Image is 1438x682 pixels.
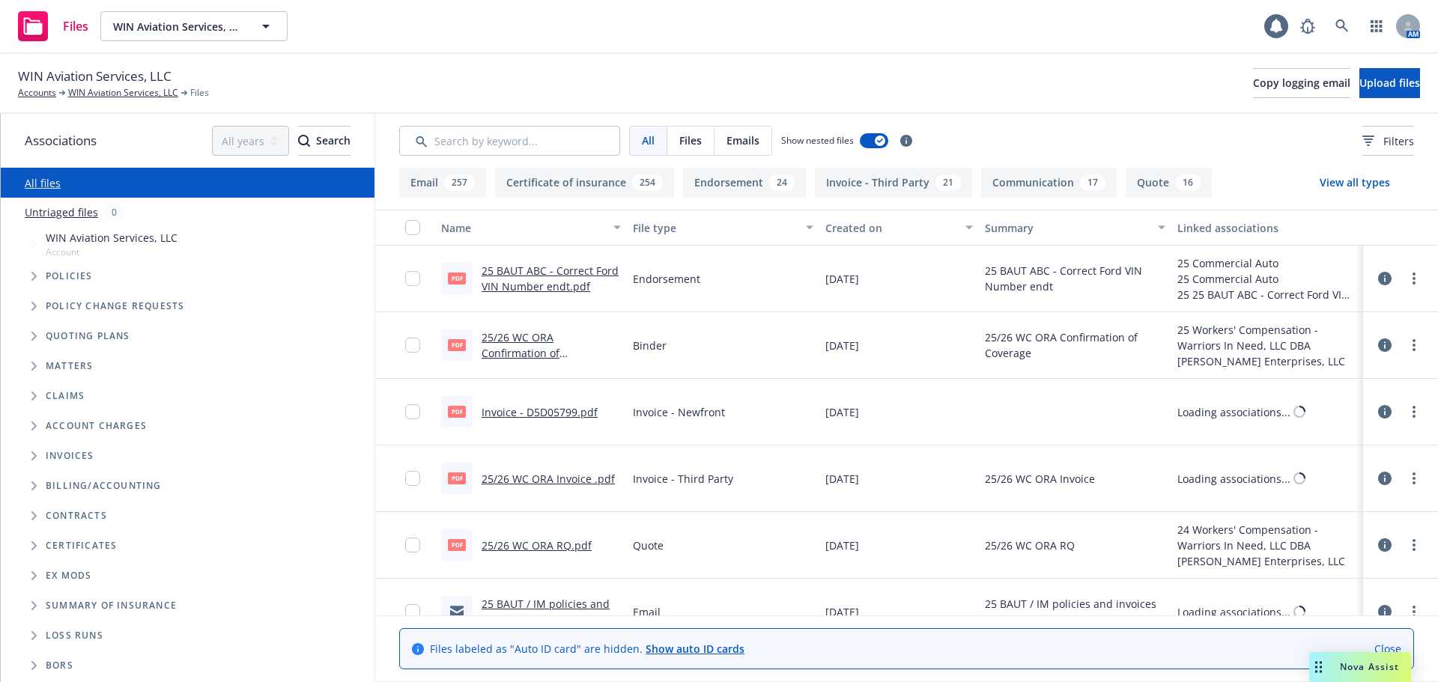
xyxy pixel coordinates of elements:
a: Close [1374,641,1401,657]
button: Name [435,210,627,246]
span: Invoice - Third Party [633,471,733,487]
button: Upload files [1359,68,1420,98]
a: Accounts [18,86,56,100]
a: more [1405,270,1423,287]
input: Toggle Row Selected [405,338,420,353]
span: [DATE] [825,604,859,620]
span: [DATE] [825,404,859,420]
span: BORs [46,661,73,670]
span: Associations [25,131,97,150]
a: WIN Aviation Services, LLC [68,86,178,100]
div: Created on [825,220,957,236]
button: Nova Assist [1309,652,1411,682]
a: more [1405,403,1423,421]
span: Binder [633,338,667,353]
span: Files [190,86,209,100]
button: WIN Aviation Services, LLC [100,11,288,41]
input: Toggle Row Selected [405,538,420,552]
a: more [1405,603,1423,621]
span: [DATE] [825,471,859,487]
span: Account charges [46,421,147,430]
button: Email [399,168,486,198]
button: Linked associations [1171,210,1363,246]
button: Summary [979,210,1171,246]
span: Matters [46,362,93,371]
a: All files [25,176,61,190]
input: Toggle Row Selected [405,471,420,486]
a: Search [1327,11,1357,41]
div: 24 [769,174,795,191]
a: 25/26 WC ORA RQ.pdf [482,538,592,552]
a: Invoice - D5D05799.pdf [482,405,598,419]
div: Folder Tree Example [1,471,374,681]
span: Policy change requests [46,302,184,311]
span: Copy logging email [1253,76,1350,90]
span: Billing/Accounting [46,481,162,490]
div: 0 [104,204,124,221]
div: 24 Workers' Compensation - Warriors In Need, LLC DBA [PERSON_NAME] Enterprises, LLC [1177,522,1357,569]
input: Select all [405,220,420,235]
span: Files [63,20,88,32]
span: Quote [633,538,664,553]
div: 17 [1080,174,1105,191]
a: 25 BAUT ABC - Correct Ford VIN Number endt.pdf [482,264,619,293]
span: Nova Assist [1340,660,1399,673]
div: 257 [444,174,475,191]
div: 21 [935,174,961,191]
div: Loading associations... [1177,604,1290,620]
div: Name [441,220,604,236]
button: View all types [1296,168,1414,198]
span: 25/26 WC ORA RQ [985,538,1075,553]
div: 25 Commercial Auto [1177,255,1357,271]
button: File type [627,210,819,246]
div: 25 25 BAUT ABC - Correct Ford VIN number [1177,287,1357,302]
span: Quoting plans [46,332,130,341]
div: 16 [1175,174,1201,191]
span: Loss Runs [46,631,103,640]
span: 25 BAUT ABC - Correct Ford VIN Number endt [985,263,1165,294]
span: Endorsement [633,271,700,287]
span: Invoices [46,451,94,460]
a: 25 BAUT / IM policies and invoices sent to insured.msg [482,597,610,642]
div: 254 [632,174,663,191]
span: Claims [46,392,85,401]
button: Copy logging email [1253,68,1350,98]
span: Show nested files [781,134,854,147]
button: Certificate of insurance [495,168,674,198]
input: Search by keyword... [399,126,620,156]
button: Invoice - Third Party [815,168,972,198]
a: more [1405,536,1423,554]
input: Toggle Row Selected [405,404,420,419]
span: WIN Aviation Services, LLC [113,19,243,34]
span: Emails [726,133,759,148]
span: All [642,133,655,148]
span: 25 BAUT / IM policies and invoices sent to insured [985,596,1165,627]
a: Report a Bug [1293,11,1323,41]
a: Files [12,5,94,47]
a: Show auto ID cards [646,642,744,656]
a: 25/26 WC ORA Invoice .pdf [482,472,615,486]
span: [DATE] [825,338,859,353]
span: 25/26 WC ORA Invoice [985,471,1095,487]
a: Untriaged files [25,204,98,220]
svg: Search [298,135,310,147]
input: Toggle Row Selected [405,271,420,286]
input: Toggle Row Selected [405,604,420,619]
button: Endorsement [683,168,806,198]
span: [DATE] [825,538,859,553]
span: [DATE] [825,271,859,287]
span: WIN Aviation Services, LLC [46,230,178,246]
span: WIN Aviation Services, LLC [18,67,172,86]
div: Search [298,127,351,155]
span: pdf [448,273,466,284]
span: Files labeled as "Auto ID card" are hidden. [430,641,744,657]
span: pdf [448,472,466,484]
span: pdf [448,406,466,417]
button: Filters [1362,126,1414,156]
span: pdf [448,339,466,350]
div: Linked associations [1177,220,1357,236]
a: more [1405,469,1423,487]
span: Certificates [46,541,117,550]
span: Summary of insurance [46,601,177,610]
span: Email [633,604,661,620]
